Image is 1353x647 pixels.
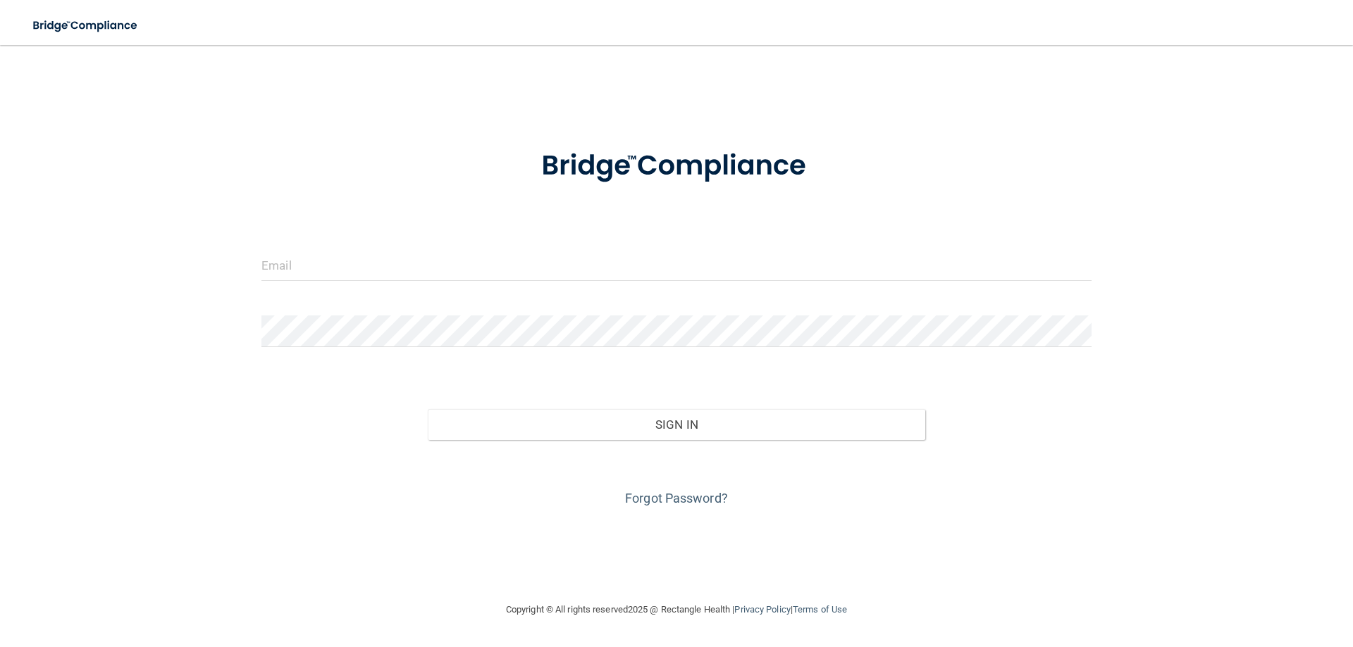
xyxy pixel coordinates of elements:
[261,249,1092,281] input: Email
[428,409,926,440] button: Sign In
[419,587,934,632] div: Copyright © All rights reserved 2025 @ Rectangle Health | |
[21,11,151,40] img: bridge_compliance_login_screen.278c3ca4.svg
[734,604,790,615] a: Privacy Policy
[625,491,728,505] a: Forgot Password?
[512,130,841,203] img: bridge_compliance_login_screen.278c3ca4.svg
[793,604,847,615] a: Terms of Use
